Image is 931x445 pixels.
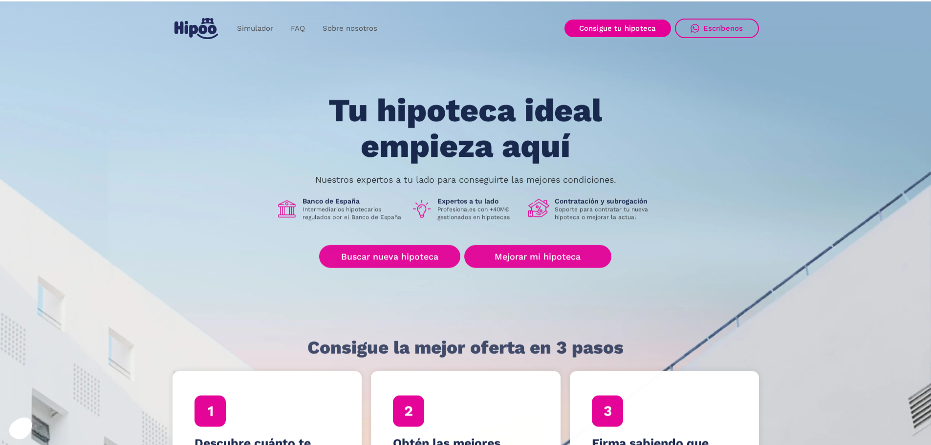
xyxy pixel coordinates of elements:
h1: Tu hipoteca ideal empieza aquí [280,93,650,164]
a: FAQ [282,19,314,38]
h1: Consigue la mejor oferta en 3 pasos [307,338,624,358]
a: Escríbenos [675,19,759,38]
a: Consigue tu hipoteca [564,20,671,37]
h1: Banco de España [303,197,403,206]
a: Sobre nosotros [314,19,386,38]
a: Buscar nueva hipoteca [319,245,460,268]
h1: Expertos a tu lado [437,197,520,206]
a: Mejorar mi hipoteca [464,245,611,268]
h1: Contratación y subrogación [555,197,655,206]
a: home [173,14,220,43]
p: Nuestros expertos a tu lado para conseguirte las mejores condiciones. [315,176,616,184]
a: Simulador [228,19,282,38]
p: Soporte para contratar tu nueva hipoteca o mejorar la actual [555,206,655,221]
div: Escríbenos [703,24,743,33]
p: Profesionales con +40M€ gestionados en hipotecas [437,206,520,221]
p: Intermediarios hipotecarios regulados por el Banco de España [303,206,403,221]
